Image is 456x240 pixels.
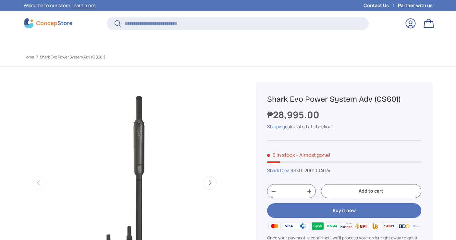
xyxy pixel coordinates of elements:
[267,221,281,231] img: master
[24,55,34,59] a: Home
[71,2,95,8] a: Learn more
[321,184,421,198] button: Add to cart
[267,94,421,104] h1: Shark Evo Power System Adv (CS601)
[411,221,425,231] img: metrobank
[304,167,330,173] span: 2001004074
[40,55,105,59] a: Shark Evo Power System Adv (CS601)
[267,167,292,173] a: Shark Clean
[398,2,433,9] a: Partner with us
[24,18,72,28] img: ConcepStore
[354,221,368,231] img: bpi
[364,2,398,9] a: Contact Us
[24,2,95,9] p: Welcome to our store.
[24,54,240,60] nav: Breadcrumbs
[267,123,421,130] div: calculated at checkout.
[296,151,330,158] p: - Almost gone!
[292,167,330,173] span: |
[267,203,421,218] button: Buy it now
[368,221,382,231] img: ubp
[267,123,285,130] a: Shipping
[293,167,303,173] span: SKU:
[339,221,353,231] img: billease
[310,221,325,231] img: grabpay
[267,108,321,121] strong: ₱28,995.00
[397,221,411,231] img: bdo
[382,221,397,231] img: qrph
[267,151,295,158] span: 3 in stock
[325,221,339,231] img: maya
[282,221,296,231] img: visa
[296,221,310,231] img: gcash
